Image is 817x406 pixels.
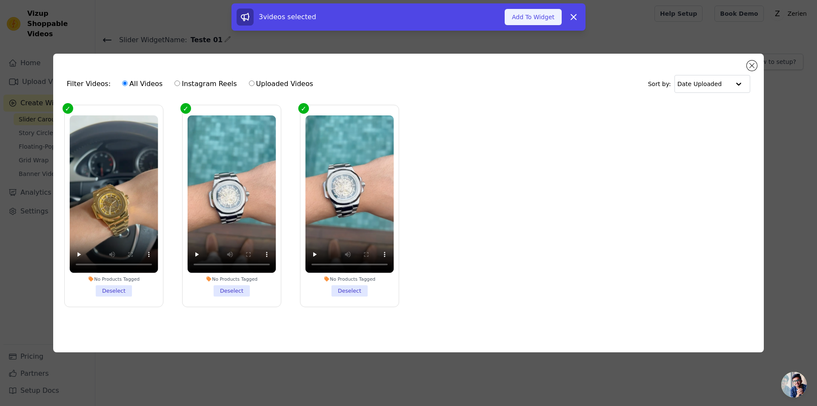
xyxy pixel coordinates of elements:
label: Instagram Reels [174,78,237,89]
div: No Products Tagged [69,276,158,282]
button: Close modal [747,60,757,71]
button: Add To Widget [505,9,562,25]
span: 3 videos selected [259,13,316,21]
div: Sort by: [648,75,751,93]
div: No Products Tagged [305,276,394,282]
label: All Videos [122,78,163,89]
div: No Products Tagged [187,276,276,282]
div: Bate-papo aberto [781,372,807,397]
label: Uploaded Videos [249,78,314,89]
div: Filter Videos: [67,74,318,94]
